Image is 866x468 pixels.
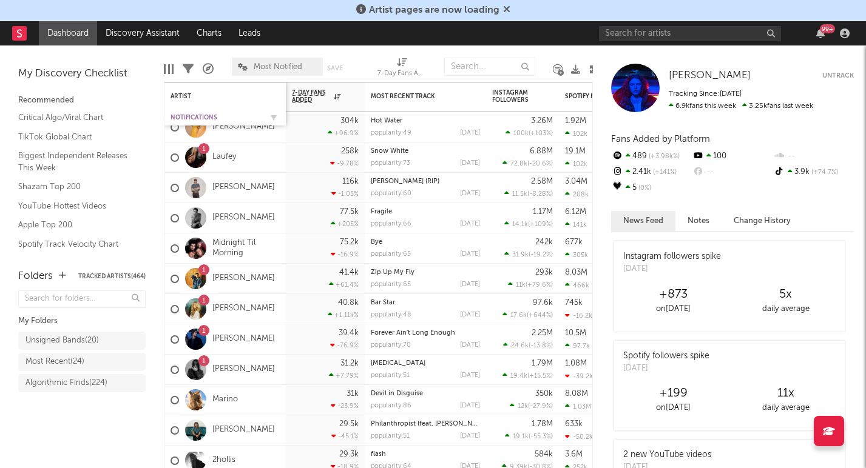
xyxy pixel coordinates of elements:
[669,102,813,110] span: 3.25k fans last week
[617,287,729,302] div: +873
[565,372,593,380] div: -39.2k
[729,287,842,302] div: 5 x
[822,70,854,82] button: Untrack
[18,332,146,350] a: Unsigned Bands(20)
[502,159,553,167] div: ( )
[328,129,359,137] div: +96.9 %
[18,218,134,232] a: Apple Top 200
[692,164,773,180] div: --
[504,250,553,258] div: ( )
[810,169,838,176] span: +74.7 %
[532,329,553,337] div: 2.25M
[340,208,359,216] div: 77.5k
[328,311,359,319] div: +1.11k %
[377,52,426,87] div: 7-Day Fans Added (7-Day Fans Added)
[460,160,480,167] div: [DATE]
[371,342,411,349] div: popularity: 70
[773,149,854,164] div: --
[565,359,587,367] div: 1.08M
[513,433,529,440] span: 19.1k
[183,52,194,87] div: Filters
[820,24,835,33] div: 99 +
[692,149,773,164] div: 100
[531,117,553,125] div: 3.26M
[816,28,825,38] button: 99+
[460,342,480,349] div: [DATE]
[212,238,280,259] a: Midnight Til Morning
[329,372,359,379] div: +7.79 %
[565,251,588,259] div: 305k
[669,70,751,81] span: [PERSON_NAME]
[18,180,134,193] a: Shazam Top 200
[729,401,842,415] div: daily average
[512,191,527,198] span: 11.5k
[504,190,553,198] div: ( )
[651,169,677,176] span: +141 %
[371,239,480,246] div: Bye
[212,152,236,162] a: Laufey
[331,432,359,440] div: -45.1 %
[530,252,551,258] span: -19.2 %
[212,304,275,314] a: [PERSON_NAME]
[535,238,553,246] div: 242k
[371,209,480,215] div: Fragile
[230,21,269,45] a: Leads
[371,269,414,276] a: Zip Up My Fly
[530,403,551,410] span: -27.9 %
[675,211,722,231] button: Notes
[532,359,553,367] div: 1.79M
[611,211,675,231] button: News Feed
[565,93,656,100] div: Spotify Monthly Listeners
[510,373,527,379] span: 19.4k
[508,281,553,289] div: ( )
[565,390,588,398] div: 8.08M
[254,63,302,71] span: Most Notified
[18,314,146,329] div: My Folders
[617,302,729,316] div: on [DATE]
[371,239,382,246] a: Bye
[371,269,480,276] div: Zip Up My Fly
[460,433,480,440] div: [DATE]
[371,118,402,124] a: Hot Water
[510,402,553,410] div: ( )
[531,178,553,186] div: 2.58M
[773,164,854,180] div: 3.9k
[371,251,411,258] div: popularity: 65
[532,420,553,428] div: 1.78M
[212,213,275,223] a: [PERSON_NAME]
[371,403,411,409] div: popularity: 86
[339,269,359,276] div: 41.4k
[669,70,751,82] a: [PERSON_NAME]
[529,312,551,319] span: +644 %
[623,350,709,363] div: Spotify followers spike
[512,221,528,228] span: 14.1k
[611,180,692,196] div: 5
[331,402,359,410] div: -23.9 %
[503,341,553,349] div: ( )
[341,147,359,155] div: 258k
[18,93,146,108] div: Recommended
[565,281,589,289] div: 466k
[212,122,275,132] a: [PERSON_NAME]
[371,390,423,397] a: Devil in Disguise
[722,211,803,231] button: Change History
[460,312,480,318] div: [DATE]
[371,421,480,427] div: Philanthropist (feat. Billy Strings)
[637,185,651,192] span: 0 %
[18,130,134,144] a: TikTok Global Chart
[371,190,411,197] div: popularity: 60
[530,343,551,349] span: -13.8 %
[565,190,589,198] div: 208k
[25,355,84,369] div: Most Recent ( 24 )
[371,209,392,215] a: Fragile
[505,432,553,440] div: ( )
[565,403,591,410] div: 1.03M
[78,273,146,279] button: Tracked Artists(464)
[533,208,553,216] div: 1.17M
[171,114,262,121] div: Notifications
[510,161,527,167] span: 72.8k
[460,130,480,136] div: [DATE]
[512,252,529,258] span: 31.9k
[371,148,408,155] a: Snow White
[18,269,53,284] div: Folders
